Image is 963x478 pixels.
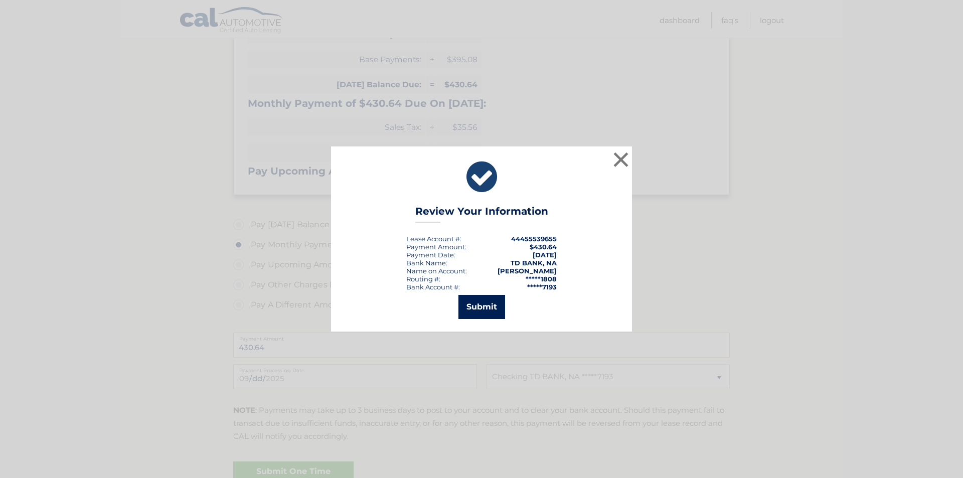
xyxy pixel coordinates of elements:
[415,205,548,223] h3: Review Your Information
[406,251,454,259] span: Payment Date
[511,235,557,243] strong: 44455539655
[530,243,557,251] span: $430.64
[406,283,460,291] div: Bank Account #:
[498,267,557,275] strong: [PERSON_NAME]
[533,251,557,259] span: [DATE]
[406,275,440,283] div: Routing #:
[511,259,557,267] strong: TD BANK, NA
[611,149,631,170] button: ×
[406,251,455,259] div: :
[406,267,467,275] div: Name on Account:
[406,243,466,251] div: Payment Amount:
[458,295,505,319] button: Submit
[406,259,447,267] div: Bank Name:
[406,235,461,243] div: Lease Account #:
